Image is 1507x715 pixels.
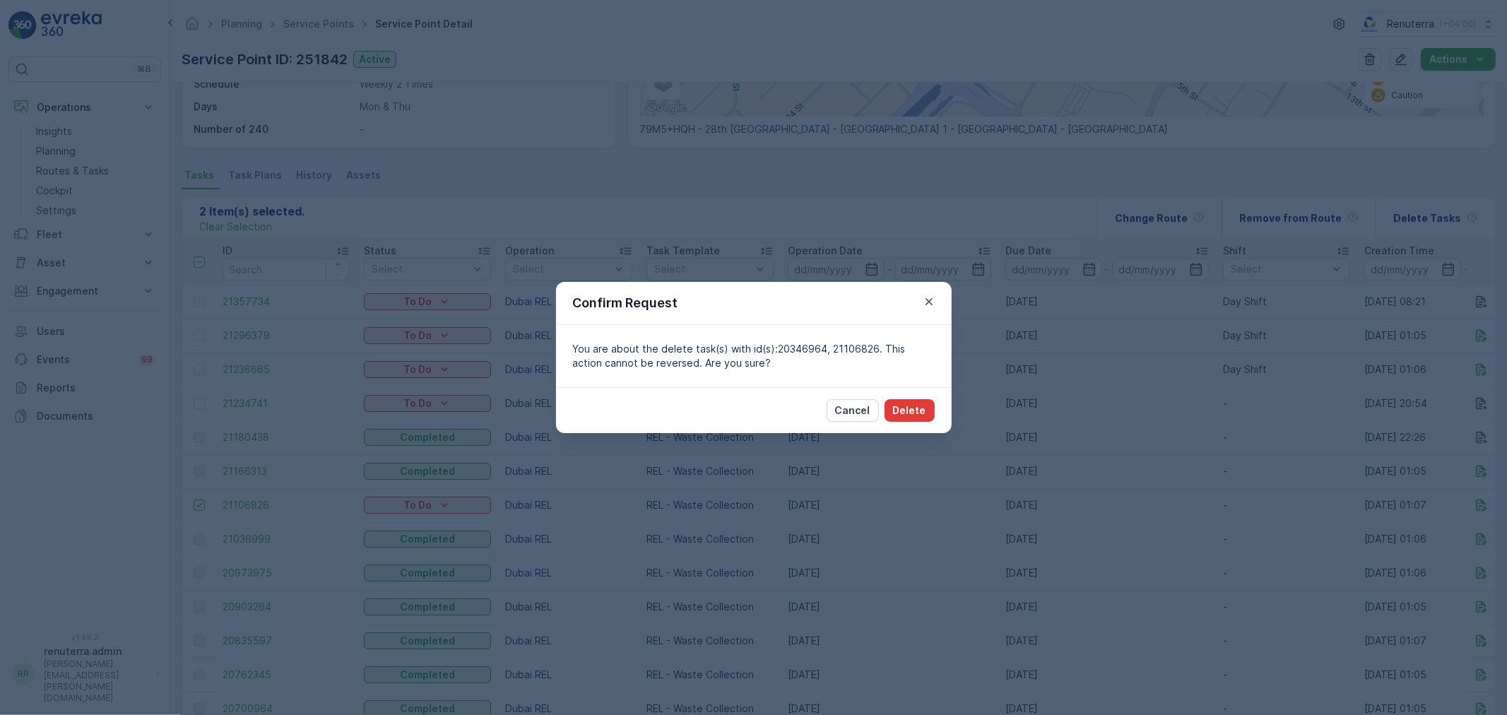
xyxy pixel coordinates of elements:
[835,403,870,418] p: Cancel
[827,399,879,422] button: Cancel
[573,342,935,370] p: You are about the delete task(s) with id(s):20346964, 21106826. This action cannot be reversed. A...
[893,403,926,418] p: Delete
[573,293,678,313] p: Confirm Request
[885,399,935,422] button: Delete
